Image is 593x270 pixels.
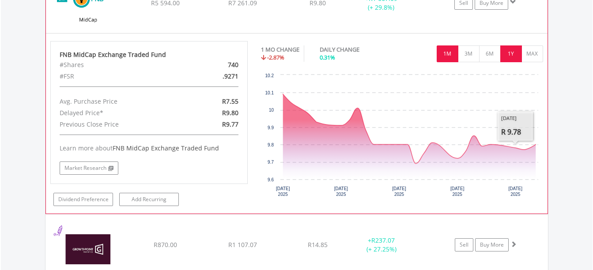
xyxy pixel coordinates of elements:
div: #Shares [53,59,181,71]
a: Market Research [60,161,118,175]
div: Previous Close Price [53,119,181,130]
svg: Interactive chart [261,71,543,203]
button: 1Y [500,45,522,62]
div: 740 [181,59,245,71]
a: Sell [455,238,473,251]
text: 9.8 [268,142,274,147]
text: [DATE] 2025 [276,186,290,197]
div: FNB MidCap Exchange Traded Fund [60,50,239,59]
span: 0.31% [320,53,335,61]
div: #FSR [53,71,181,82]
button: 6M [479,45,501,62]
a: Buy More [475,238,509,251]
text: 10.1 [265,90,274,95]
button: MAX [521,45,543,62]
button: 3M [458,45,480,62]
span: R1 107.07 [228,240,257,249]
span: -2.87% [267,53,284,61]
span: R237.07 [371,236,395,244]
text: 9.6 [268,177,274,182]
text: 10 [269,108,274,112]
div: 1 MO CHANGE [261,45,299,54]
div: Chart. Highcharts interactive chart. [261,71,543,203]
div: Avg. Purchase Price [53,96,181,107]
div: DAILY CHANGE [320,45,390,54]
span: R9.80 [222,109,238,117]
text: 9.7 [268,160,274,165]
span: R14.85 [308,240,328,249]
text: 10.2 [265,73,274,78]
span: R870.00 [154,240,177,249]
a: Dividend Preference [53,193,113,206]
text: [DATE] 2025 [509,186,523,197]
span: R9.77 [222,120,238,128]
div: .9271 [181,71,245,82]
button: 1M [437,45,458,62]
text: [DATE] 2025 [450,186,465,197]
a: Add Recurring [119,193,179,206]
div: Learn more about [60,144,239,153]
span: R7.55 [222,97,238,105]
text: [DATE] 2025 [334,186,348,197]
div: + (+ 27.25%) [348,236,415,254]
span: FNB MidCap Exchange Traded Fund [113,144,219,152]
text: 9.9 [268,125,274,130]
div: Delayed Price* [53,107,181,119]
text: [DATE] 2025 [392,186,406,197]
